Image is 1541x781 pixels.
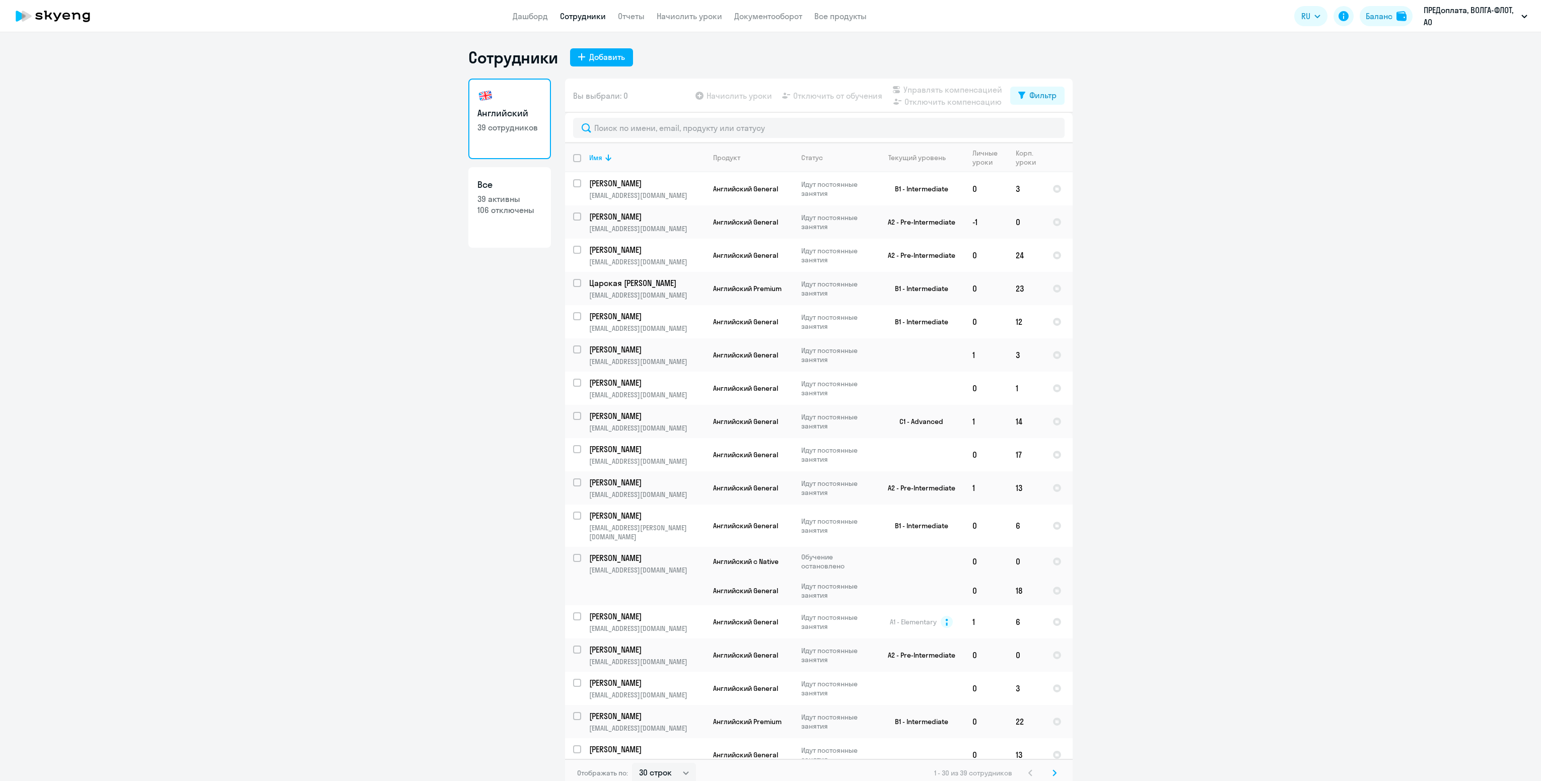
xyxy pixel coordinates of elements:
[972,149,1007,167] div: Личные уроки
[589,178,705,189] a: [PERSON_NAME]
[1366,10,1392,22] div: Баланс
[589,51,625,63] div: Добавить
[589,552,705,563] a: [PERSON_NAME]
[1008,438,1044,471] td: 17
[964,547,1008,576] td: 0
[801,313,870,331] p: Идут постоянные занятия
[801,213,870,231] p: Идут постоянные занятия
[589,311,703,322] p: [PERSON_NAME]
[468,47,558,67] h1: Сотрудники
[1008,205,1044,239] td: 0
[964,471,1008,505] td: 1
[801,646,870,664] p: Идут постоянные занятия
[589,344,705,355] a: [PERSON_NAME]
[1424,4,1517,28] p: ПРЕДоплата, ВОЛГА-ФЛОТ, АО
[589,677,703,688] p: [PERSON_NAME]
[801,679,870,697] p: Идут постоянные занятия
[477,204,542,216] p: 106 отключены
[713,450,778,459] span: Английский General
[1008,471,1044,505] td: 13
[801,180,870,198] p: Идут постоянные занятия
[890,617,937,626] span: A1 - Elementary
[964,605,1008,638] td: 1
[713,684,778,693] span: Английский General
[589,377,703,388] p: [PERSON_NAME]
[589,277,705,289] a: Царская [PERSON_NAME]
[477,193,542,204] p: 39 активны
[964,505,1008,547] td: 0
[964,672,1008,705] td: 0
[589,224,705,233] p: [EMAIL_ADDRESS][DOMAIN_NAME]
[713,284,782,293] span: Английский Premium
[964,205,1008,239] td: -1
[589,552,703,563] p: [PERSON_NAME]
[589,311,705,322] a: [PERSON_NAME]
[1396,11,1407,21] img: balance
[713,557,779,566] span: Английский с Native
[1029,89,1057,101] div: Фильтр
[573,118,1065,138] input: Поиск по имени, email, продукту или статусу
[589,444,705,455] a: [PERSON_NAME]
[713,483,778,492] span: Английский General
[1008,172,1044,205] td: 3
[801,279,870,298] p: Идут постоянные занятия
[801,153,823,162] div: Статус
[934,768,1012,777] span: 1 - 30 из 39 сотрудников
[964,172,1008,205] td: 0
[964,239,1008,272] td: 0
[713,317,778,326] span: Английский General
[589,410,703,421] p: [PERSON_NAME]
[713,384,778,393] span: Английский General
[589,677,705,688] a: [PERSON_NAME]
[589,510,703,521] p: [PERSON_NAME]
[477,178,542,191] h3: Все
[1008,272,1044,305] td: 23
[589,644,705,655] a: [PERSON_NAME]
[589,744,703,755] p: [PERSON_NAME]
[713,651,778,660] span: Английский General
[871,172,964,205] td: B1 - Intermediate
[657,11,722,21] a: Начислить уроки
[589,611,703,622] p: [PERSON_NAME]
[734,11,802,21] a: Документооборот
[589,153,602,162] div: Имя
[964,576,1008,605] td: 0
[1008,405,1044,438] td: 14
[964,338,1008,372] td: 1
[964,638,1008,672] td: 0
[801,582,870,600] p: Идут постоянные занятия
[589,657,705,666] p: [EMAIL_ADDRESS][DOMAIN_NAME]
[589,523,705,541] p: [EMAIL_ADDRESS][PERSON_NAME][DOMAIN_NAME]
[1008,605,1044,638] td: 6
[589,153,705,162] div: Имя
[1008,372,1044,405] td: 1
[477,88,494,104] img: english
[801,552,870,571] p: Обучение остановлено
[589,178,703,189] p: [PERSON_NAME]
[1294,6,1327,26] button: RU
[589,490,705,499] p: [EMAIL_ADDRESS][DOMAIN_NAME]
[871,471,964,505] td: A2 - Pre-Intermediate
[589,611,705,622] a: [PERSON_NAME]
[1008,505,1044,547] td: 6
[871,705,964,738] td: B1 - Intermediate
[964,272,1008,305] td: 0
[589,357,705,366] p: [EMAIL_ADDRESS][DOMAIN_NAME]
[589,291,705,300] p: [EMAIL_ADDRESS][DOMAIN_NAME]
[801,746,870,764] p: Идут постоянные занятия
[1016,149,1044,167] div: Корп. уроки
[589,444,703,455] p: [PERSON_NAME]
[801,412,870,431] p: Идут постоянные занятия
[713,521,778,530] span: Английский General
[1008,576,1044,605] td: 18
[477,122,542,133] p: 39 сотрудников
[1008,239,1044,272] td: 24
[589,377,705,388] a: [PERSON_NAME]
[871,505,964,547] td: B1 - Intermediate
[589,477,705,488] a: [PERSON_NAME]
[589,410,705,421] a: [PERSON_NAME]
[713,184,778,193] span: Английский General
[1008,705,1044,738] td: 22
[801,517,870,535] p: Идут постоянные занятия
[468,167,551,248] a: Все39 активны106 отключены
